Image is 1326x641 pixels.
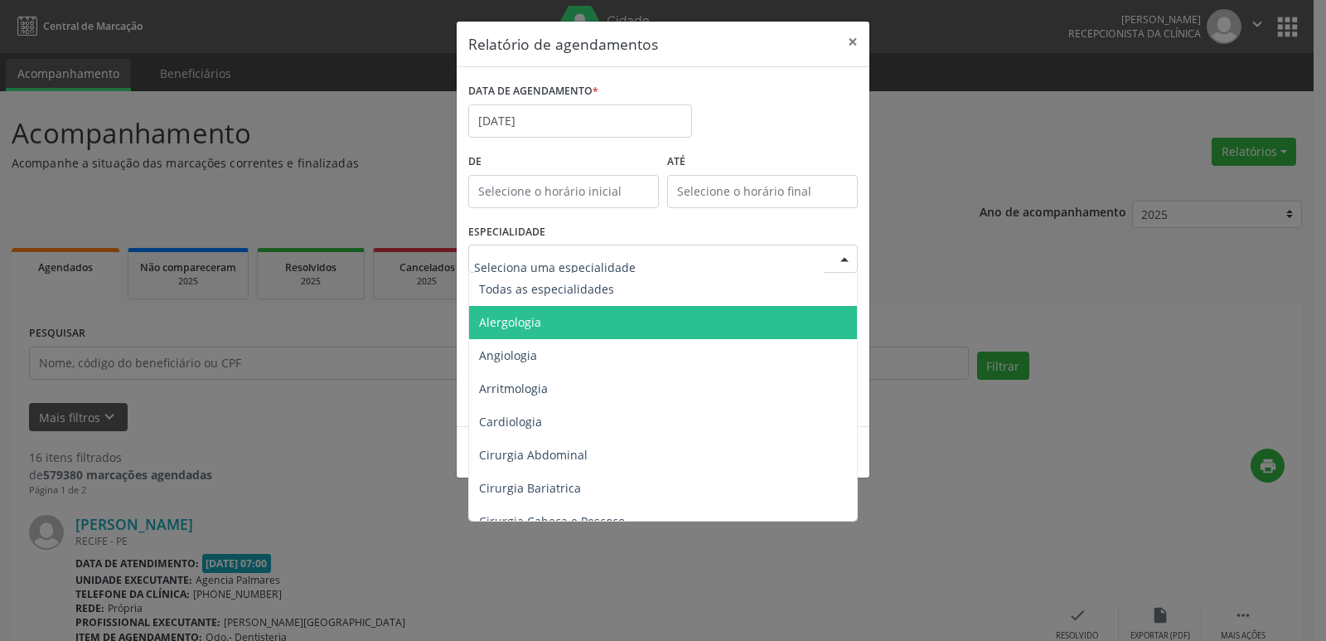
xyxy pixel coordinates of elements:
input: Selecione uma data ou intervalo [468,104,692,138]
input: Selecione o horário inicial [468,175,659,208]
span: Todas as especialidades [479,281,614,297]
input: Selecione o horário final [667,175,858,208]
span: Cirurgia Bariatrica [479,480,581,496]
span: Cirurgia Abdominal [479,447,588,463]
span: Angiologia [479,347,537,363]
label: ATÉ [667,149,858,175]
input: Seleciona uma especialidade [474,250,824,284]
span: Cardiologia [479,414,542,430]
span: Alergologia [479,314,541,330]
button: Close [836,22,869,62]
label: De [468,149,659,175]
label: ESPECIALIDADE [468,220,545,245]
span: Cirurgia Cabeça e Pescoço [479,513,625,529]
span: Arritmologia [479,381,548,396]
label: DATA DE AGENDAMENTO [468,79,598,104]
h5: Relatório de agendamentos [468,33,658,55]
